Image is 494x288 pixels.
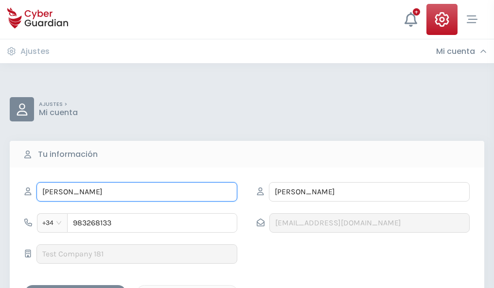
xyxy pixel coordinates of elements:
[413,8,420,16] div: +
[39,108,78,118] p: Mi cuenta
[436,47,487,56] div: Mi cuenta
[20,47,50,56] h3: Ajustes
[38,149,98,160] b: Tu información
[39,101,78,108] p: AJUSTES >
[42,216,62,230] span: +34
[436,47,475,56] h3: Mi cuenta
[67,213,237,233] input: 612345678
